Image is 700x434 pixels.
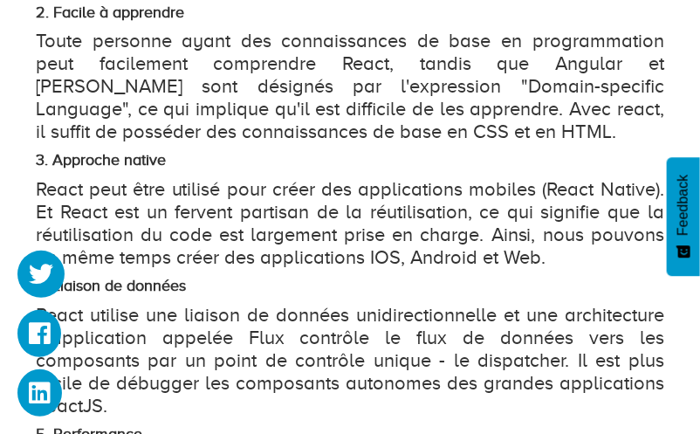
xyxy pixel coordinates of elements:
strong: 2. Facile à apprendre [36,3,184,21]
strong: 3. Approche native [36,151,166,169]
iframe: Drift Widget Chat Window [340,165,690,357]
p: React utilise une liaison de données unidirectionnelle et une architecture d'application appelée ... [36,304,664,417]
p: React peut être utilisé pour créer des applications mobiles (React Native). Et React est un ferve... [36,178,664,269]
p: Toute personne ayant des connaissances de base en programmation peut facilement comprendre React,... [36,30,664,143]
button: Feedback - Afficher l’enquête [667,157,700,276]
iframe: Drift Widget Chat Controller [613,347,679,413]
strong: 4. Liaison de données [36,277,186,294]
